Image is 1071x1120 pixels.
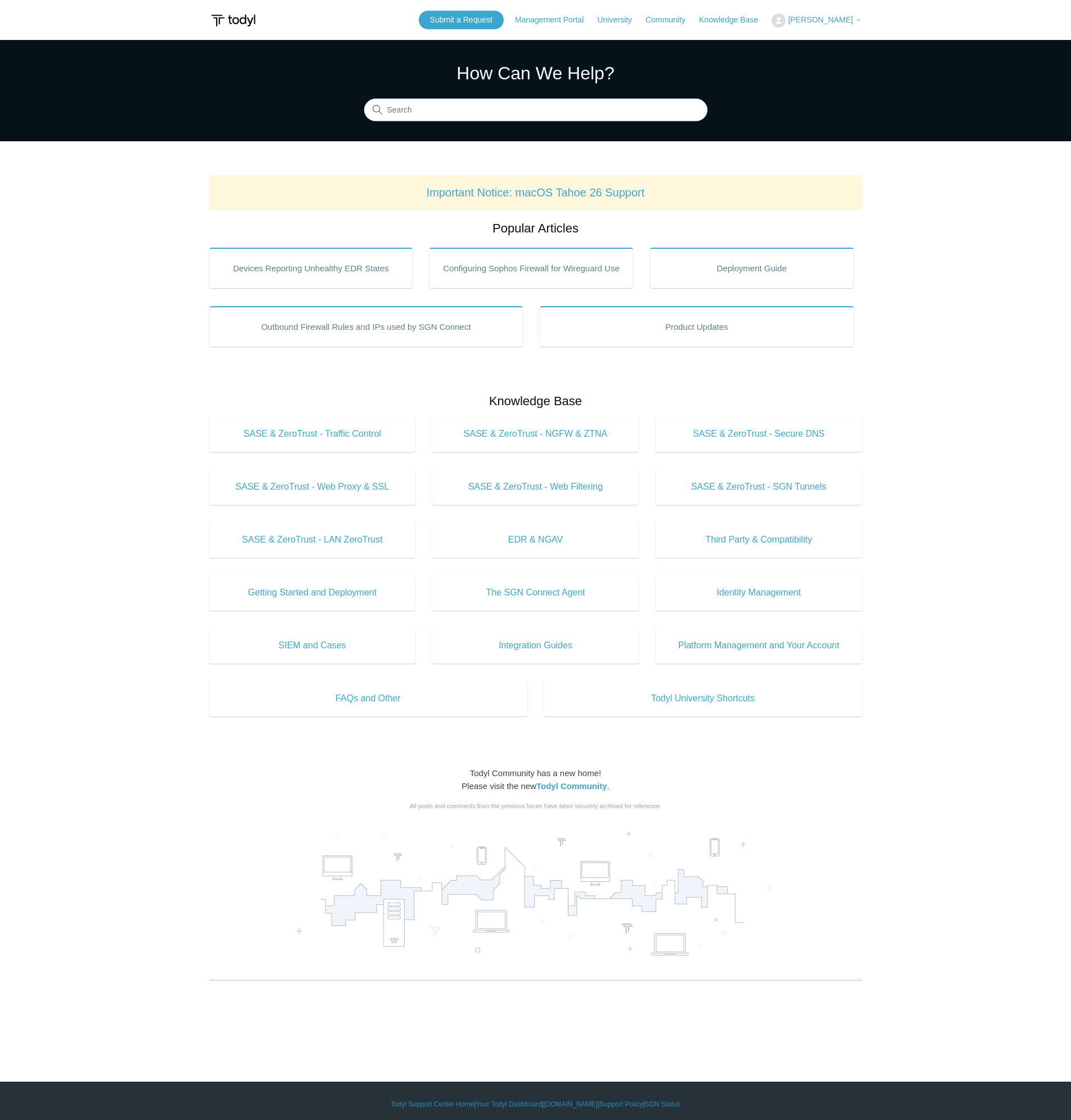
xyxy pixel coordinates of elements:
[449,639,622,652] span: Integration Guides
[209,248,413,288] a: Devices Reporting Unhealthy EDR States
[449,427,622,441] span: SASE & ZeroTrust - NGFW & ZTNA
[391,1099,474,1109] a: Todyl Support Center Home
[226,533,399,546] span: SASE & ZeroTrust - LAN ZeroTrust
[515,14,595,26] a: Management Portal
[432,522,639,558] a: EDR & NGAV
[673,427,845,441] span: SASE & ZeroTrust - Secure DNS
[432,575,639,611] a: The SGN Connect Agent
[429,248,633,288] a: Configuring Sophos Firewall for Wireguard Use
[656,469,862,505] a: SASE & ZeroTrust - SGN Tunnels
[561,692,845,705] span: Todyl University Shortcuts
[656,416,862,452] a: SASE & ZeroTrust - Secure DNS
[226,586,399,599] span: Getting Started and Deployment
[656,628,862,664] a: Platform Management and Your Account
[673,586,845,599] span: Identity Management
[209,522,416,558] a: SASE & ZeroTrust - LAN ZeroTrust
[364,99,707,122] input: Search
[209,10,257,31] img: Todyl Support Center Help Center home page
[432,416,639,452] a: SASE & ZeroTrust - NGFW & ZTNA
[209,801,862,811] div: All posts and comments from the previous forum have been securely archived for reference.
[673,639,845,652] span: Platform Management and Your Account
[597,14,643,26] a: University
[209,628,416,664] a: SIEM and Cases
[772,14,862,28] button: [PERSON_NAME]
[656,575,862,611] a: Identity Management
[419,11,504,29] a: Submit a Request
[427,186,645,199] a: Important Notice: macOS Tahoe 26 Support
[673,480,845,494] span: SASE & ZeroTrust - SGN Tunnels
[536,781,607,791] a: Todyl Community
[209,680,527,716] a: FAQs and Other
[599,1099,643,1109] a: Support Policy
[432,628,639,664] a: Integration Guides
[209,416,416,452] a: SASE & ZeroTrust - Traffic Control
[209,1099,862,1109] div: | | | |
[226,480,399,494] span: SASE & ZeroTrust - Web Proxy & SSL
[449,586,622,599] span: The SGN Connect Agent
[432,469,639,505] a: SASE & ZeroTrust - Web Filtering
[656,522,862,558] a: Third Party & Compatibility
[209,219,862,238] h2: Popular Articles
[544,680,862,716] a: Todyl University Shortcuts
[699,14,769,26] a: Knowledge Base
[449,480,622,494] span: SASE & ZeroTrust - Web Filtering
[540,306,854,347] a: Product Updates
[209,575,416,611] a: Getting Started and Deployment
[209,306,523,347] a: Outbound Firewall Rules and IPs used by SGN Connect
[209,392,862,410] h2: Knowledge Base
[226,427,399,441] span: SASE & ZeroTrust - Traffic Control
[788,15,853,24] span: [PERSON_NAME]
[650,248,854,288] a: Deployment Guide
[209,767,862,792] div: Todyl Community has a new home! Please visit the new .
[476,1099,541,1109] a: Your Todyl Dashboard
[544,1099,598,1109] a: [DOMAIN_NAME]
[645,1099,680,1109] a: SGN Status
[673,533,845,546] span: Third Party & Compatibility
[226,692,510,705] span: FAQs and Other
[364,60,707,87] h1: How Can We Help?
[209,469,416,505] a: SASE & ZeroTrust - Web Proxy & SSL
[646,14,697,26] a: Community
[226,639,399,652] span: SIEM and Cases
[449,533,622,546] span: EDR & NGAV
